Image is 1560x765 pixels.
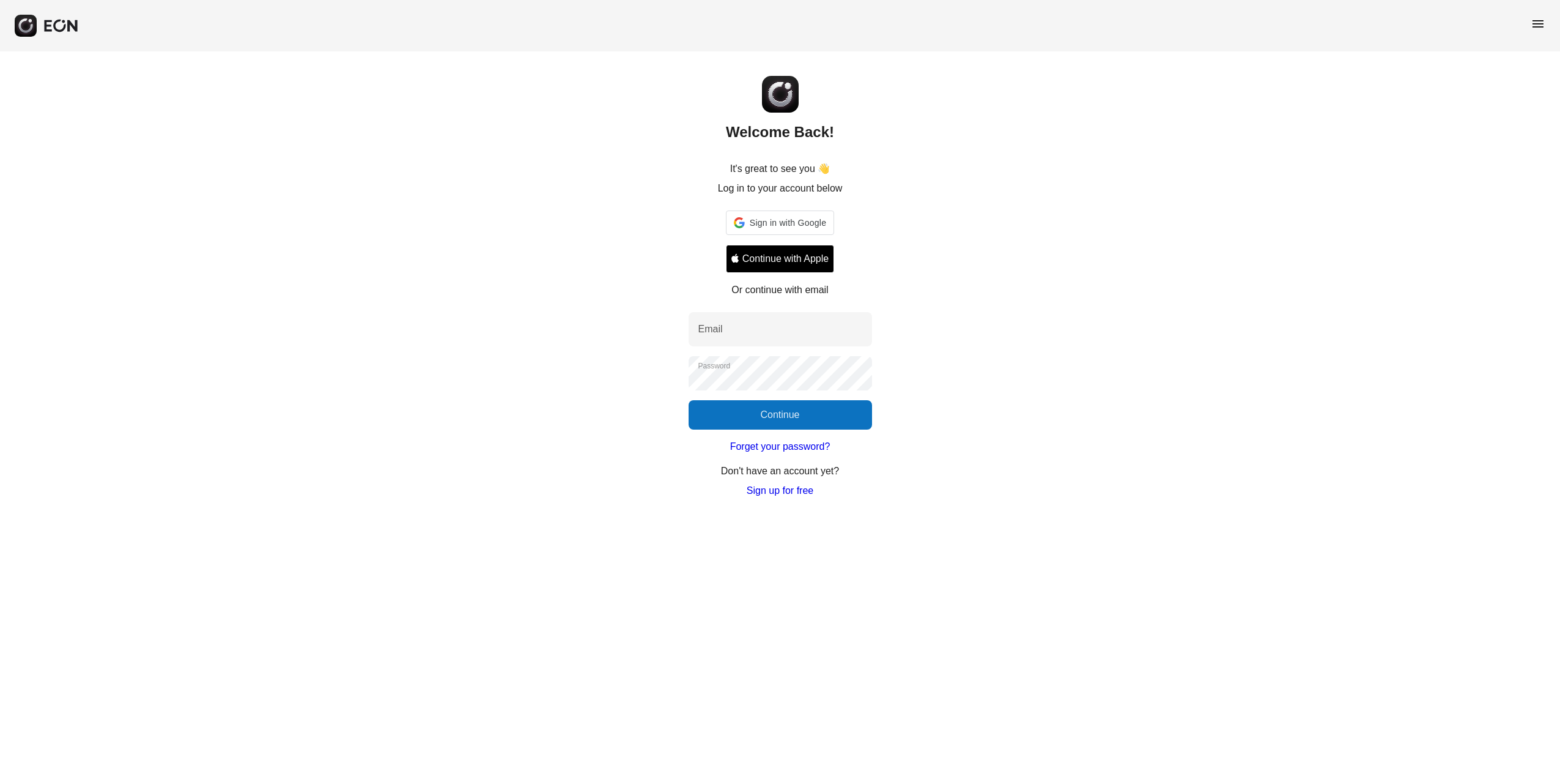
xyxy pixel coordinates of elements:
[750,215,826,230] span: Sign in with Google
[689,400,872,430] button: Continue
[1531,17,1545,31] span: menu
[730,162,830,176] p: It's great to see you 👋
[747,483,813,498] a: Sign up for free
[731,283,828,297] p: Or continue with email
[726,245,834,273] button: Signin with apple ID
[718,181,843,196] p: Log in to your account below
[726,211,834,235] div: Sign in with Google
[721,464,839,479] p: Don't have an account yet?
[730,439,830,454] a: Forget your password?
[726,122,834,142] h2: Welcome Back!
[698,322,723,337] label: Email
[698,361,731,371] label: Password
